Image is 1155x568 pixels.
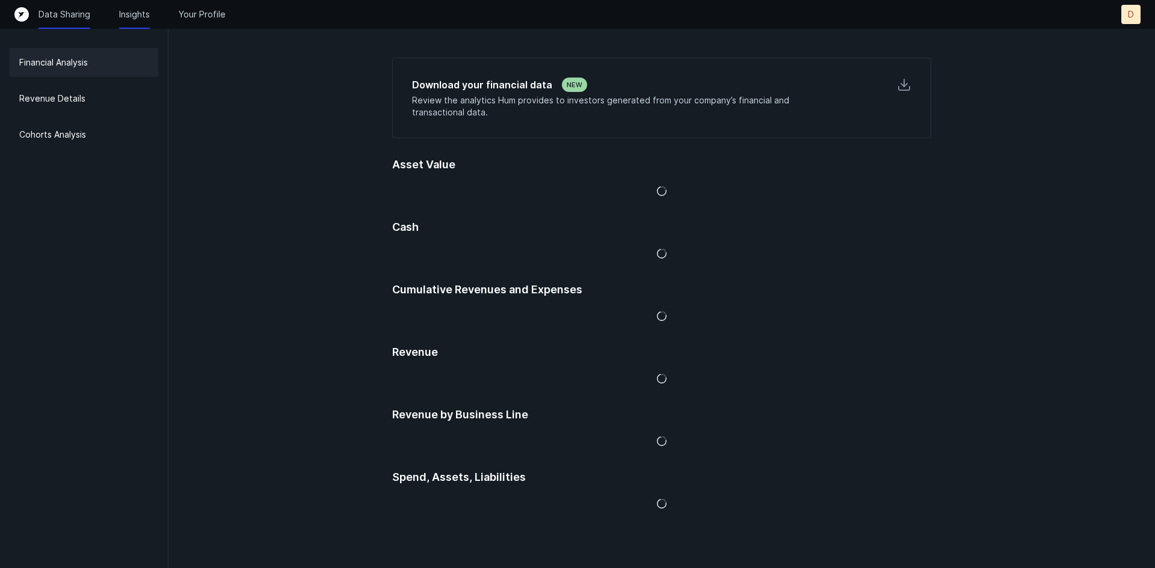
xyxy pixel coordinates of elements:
p: D [1128,8,1134,20]
p: Review the analytics Hum provides to investors generated from your company’s financial and transa... [412,94,827,118]
h5: Spend, Assets, Liabilities [392,470,931,499]
a: Financial Analysis [10,48,158,77]
p: Revenue Details [19,91,85,106]
p: NEW [567,80,582,90]
a: Cohorts Analysis [10,120,158,149]
a: Data Sharing [38,8,90,20]
a: Your Profile [179,8,226,20]
h5: Revenue by Business Line [392,408,931,436]
h5: Cumulative Revenues and Expenses [392,282,931,311]
a: Insights [119,8,150,20]
p: Cohorts Analysis [19,127,86,142]
h5: Download your financial data [412,78,552,92]
p: Financial Analysis [19,55,88,70]
a: Revenue Details [10,84,158,113]
h5: Revenue [392,345,931,374]
h5: Asset Value [392,157,931,186]
button: D [1121,5,1141,24]
h5: Cash [392,220,931,249]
